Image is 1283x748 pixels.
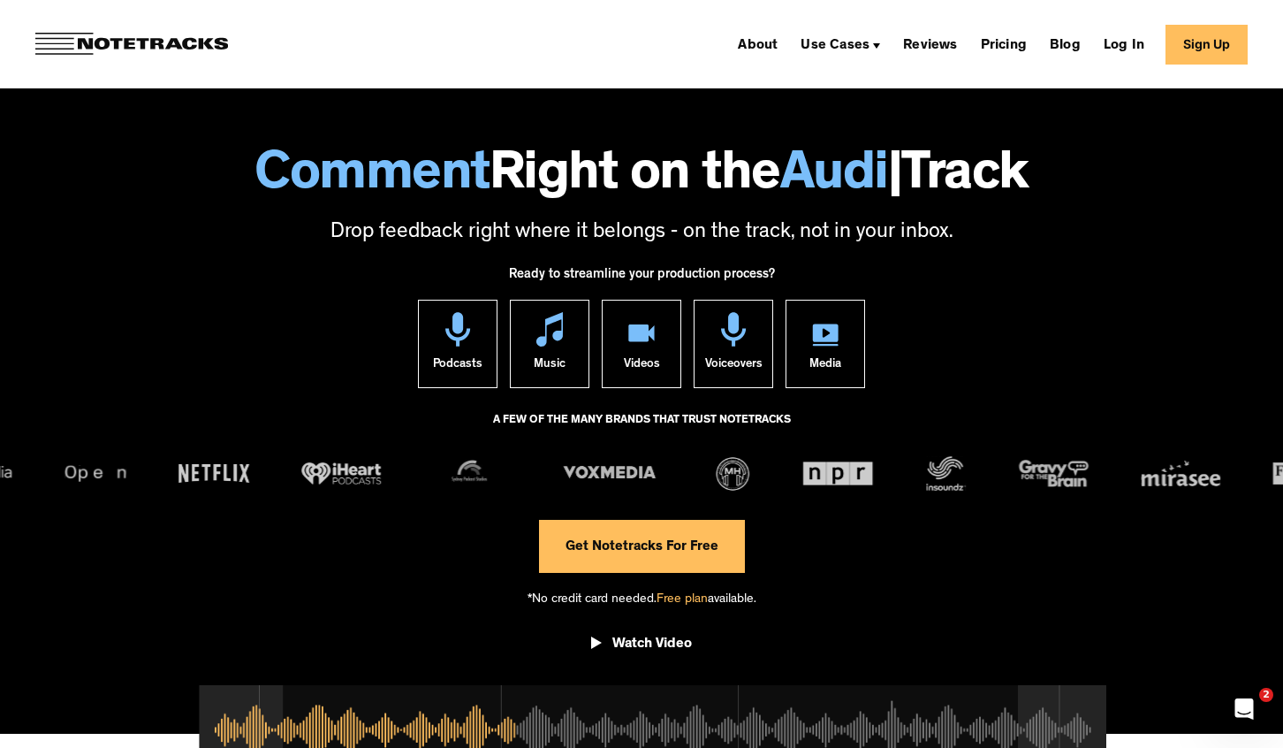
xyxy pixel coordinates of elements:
[780,150,888,205] span: Audi
[18,218,1265,248] p: Drop feedback right where it belongs - on the track, not in your inbox.
[418,300,497,388] a: Podcasts
[602,300,681,388] a: Videos
[786,300,865,388] a: Media
[1097,30,1151,58] a: Log In
[528,573,756,623] div: *No credit card needed. available.
[694,300,773,388] a: Voiceovers
[657,593,708,607] span: Free plan
[591,622,692,672] a: open lightbox
[612,636,692,653] div: Watch Video
[18,150,1265,205] h1: Right on the Track
[809,347,841,387] div: Media
[731,30,785,58] a: About
[1223,688,1265,730] iframe: Intercom live chat
[974,30,1034,58] a: Pricing
[1043,30,1088,58] a: Blog
[254,150,490,205] span: Comment
[509,257,775,300] div: Ready to streamline your production process?
[433,347,482,387] div: Podcasts
[896,30,964,58] a: Reviews
[1259,688,1273,702] span: 2
[539,520,745,573] a: Get Notetracks For Free
[493,406,791,454] div: A FEW OF THE MANY BRANDS THAT TRUST NOTETRACKS
[510,300,589,388] a: Music
[534,347,566,387] div: Music
[705,347,763,387] div: Voiceovers
[1165,25,1248,65] a: Sign Up
[888,150,902,205] span: |
[793,30,887,58] div: Use Cases
[801,39,869,53] div: Use Cases
[624,347,660,387] div: Videos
